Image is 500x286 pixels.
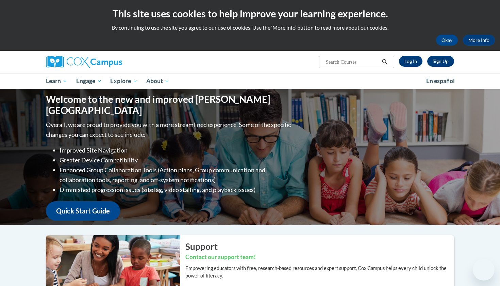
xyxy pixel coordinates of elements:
[427,56,454,67] a: Register
[46,201,120,221] a: Quick Start Guide
[46,94,293,116] h1: Welcome to the new and improved [PERSON_NAME][GEOGRAPHIC_DATA]
[5,7,495,20] h2: This site uses cookies to help improve your learning experience.
[46,77,67,85] span: Learn
[380,58,390,66] button: Search
[106,73,142,89] a: Explore
[60,185,293,195] li: Diminished progression issues (site lag, video stalling, and playback issues)
[76,77,102,85] span: Engage
[60,145,293,155] li: Improved Site Navigation
[422,74,459,88] a: En español
[46,56,175,68] a: Cox Campus
[142,73,174,89] a: About
[46,120,293,140] p: Overall, we are proud to provide you with a more streamlined experience. Some of the specific cha...
[426,77,455,84] span: En español
[185,265,454,280] p: Empowering educators with free, research-based resources and expert support, Cox Campus helps eve...
[41,73,72,89] a: Learn
[473,259,495,281] iframe: Button to launch messaging window
[185,240,454,253] h2: Support
[60,155,293,165] li: Greater Device Compatibility
[399,56,422,67] a: Log In
[46,56,122,68] img: Cox Campus
[185,253,454,261] h3: Contact our support team!
[36,73,464,89] div: Main menu
[60,165,293,185] li: Enhanced Group Collaboration Tools (Action plans, Group communication and collaboration tools, re...
[436,35,458,46] button: Okay
[110,77,137,85] span: Explore
[463,35,495,46] a: More Info
[325,58,380,66] input: Search Courses
[72,73,106,89] a: Engage
[146,77,169,85] span: About
[5,24,495,31] p: By continuing to use the site you agree to our use of cookies. Use the ‘More info’ button to read...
